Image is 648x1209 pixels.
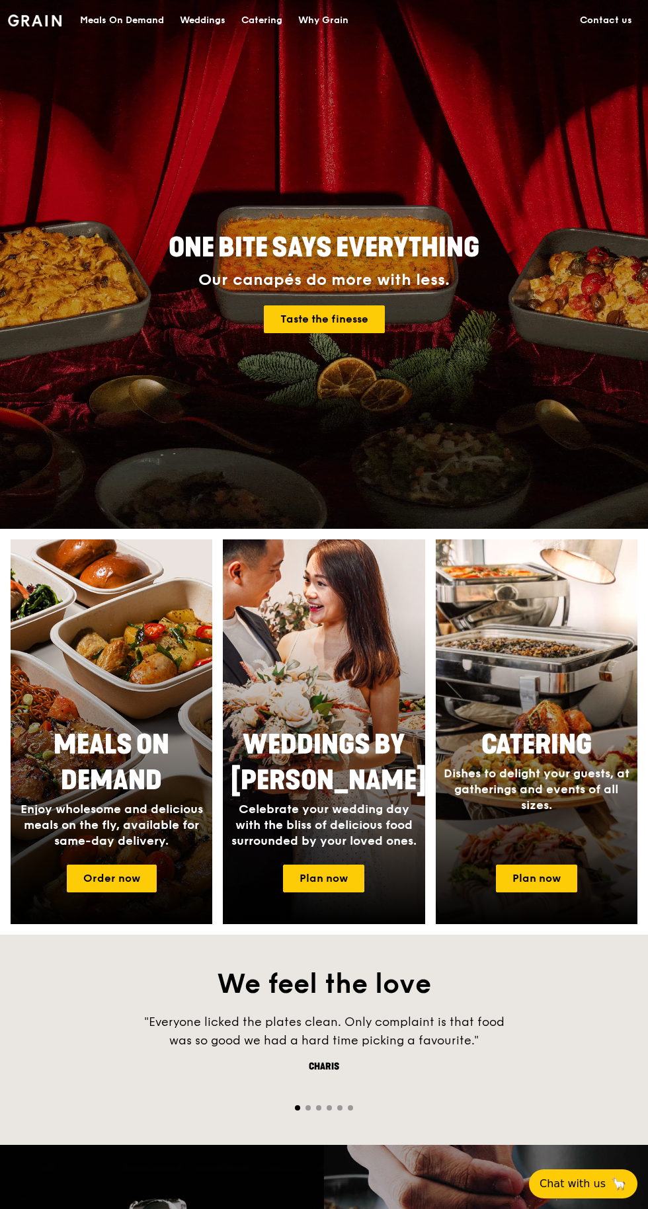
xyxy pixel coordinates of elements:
[337,1105,343,1111] span: Go to slide 5
[444,766,629,812] span: Dishes to delight your guests, at gatherings and events of all sizes.
[295,1105,300,1111] span: Go to slide 1
[572,1,640,40] a: Contact us
[264,305,385,333] a: Taste the finesse
[107,271,541,290] div: Our canapés do more with less.
[20,802,203,848] span: Enjoy wholesome and delicious meals on the fly, available for same-day delivery.
[290,1,356,40] a: Why Grain
[67,865,157,892] a: Order now
[283,865,364,892] a: Plan now
[223,539,425,924] a: Weddings by [PERSON_NAME]Celebrate your wedding day with the bliss of delicious food surrounded b...
[496,865,577,892] a: Plan now
[305,1105,311,1111] span: Go to slide 2
[223,539,425,924] img: weddings-card.4f3003b8.jpg
[481,729,592,761] span: Catering
[327,1105,332,1111] span: Go to slide 4
[231,729,426,797] span: Weddings by [PERSON_NAME]
[233,1,290,40] a: Catering
[241,1,282,40] div: Catering
[348,1105,353,1111] span: Go to slide 6
[11,539,212,924] a: Meals On DemandEnjoy wholesome and delicious meals on the fly, available for same-day delivery.Or...
[11,539,212,924] img: meals-on-demand-card.d2b6f6db.png
[54,729,169,797] span: Meals On Demand
[316,1105,321,1111] span: Go to slide 3
[169,232,479,264] span: ONE BITE SAYS EVERYTHING
[540,1176,606,1192] span: Chat with us
[231,802,417,848] span: Celebrate your wedding day with the bliss of delicious food surrounded by your loved ones.
[80,1,164,40] div: Meals On Demand
[529,1169,637,1198] button: Chat with us🦙
[436,539,637,924] img: catering-card.e1cfaf3e.jpg
[611,1176,627,1192] span: 🦙
[126,1060,522,1073] div: Charis
[436,539,637,924] a: CateringDishes to delight your guests, at gatherings and events of all sizes.Plan now
[298,1,348,40] div: Why Grain
[180,1,225,40] div: Weddings
[172,1,233,40] a: Weddings
[126,1013,522,1050] div: "Everyone licked the plates clean. Only complaint is that food was so good we had a hard time pic...
[8,15,61,26] img: Grain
